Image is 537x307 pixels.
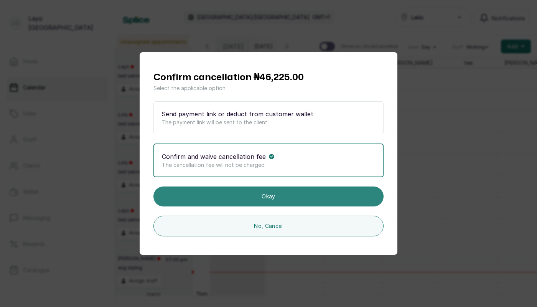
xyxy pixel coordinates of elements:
p: Send payment link or deduct from customer wallet [161,109,313,119]
button: Okay [153,187,384,206]
p: The cancellation fee will not be charged [162,161,375,169]
p: The payment link will be sent to the client [161,119,376,126]
h1: Confirm cancellation ₦46,225.00 [153,71,384,84]
p: Confirm and waive cancellation fee [162,152,266,161]
button: No, Cancel [153,216,384,236]
p: Select the applicable option [153,84,384,92]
